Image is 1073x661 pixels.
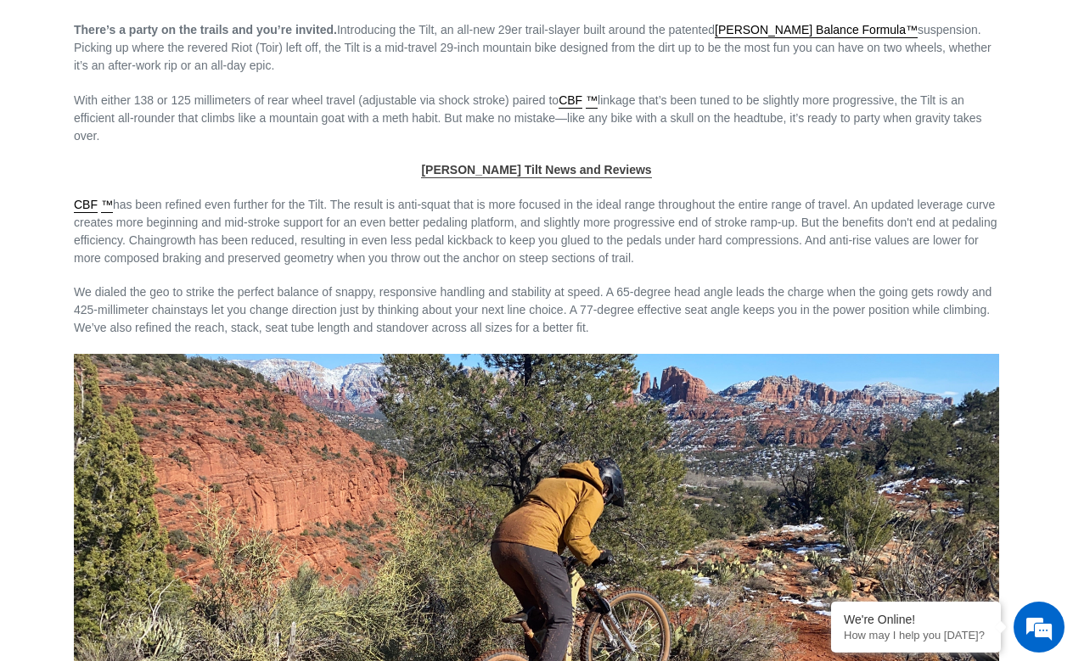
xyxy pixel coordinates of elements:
[101,198,113,213] a: ™
[74,23,337,36] span: There’s a party on the trails and you’re invited.
[74,23,992,72] span: Introducing the Tilt, an all-new 29er trail-slayer built around the patented suspension. Picking ...
[421,163,651,178] a: [PERSON_NAME] Tilt News and Reviews
[421,163,651,176] span: [PERSON_NAME] Tilt News and Reviews
[74,198,98,213] a: CBF
[844,629,988,641] p: How may I help you today?
[844,613,988,626] div: We're Online!
[586,93,598,109] a: ™
[74,285,992,334] span: We dialed the geo to strike the perfect balance of snappy, responsive handling and stability at s...
[715,23,918,38] a: [PERSON_NAME] Balance Formula™
[74,93,981,143] span: With either 138 or 125 millimeters of rear wheel travel (adjustable via shock stroke) paired to l...
[74,198,997,265] span: has been refined even further for the Tilt. The result is anti-squat that is more focused in the ...
[559,93,582,109] a: CBF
